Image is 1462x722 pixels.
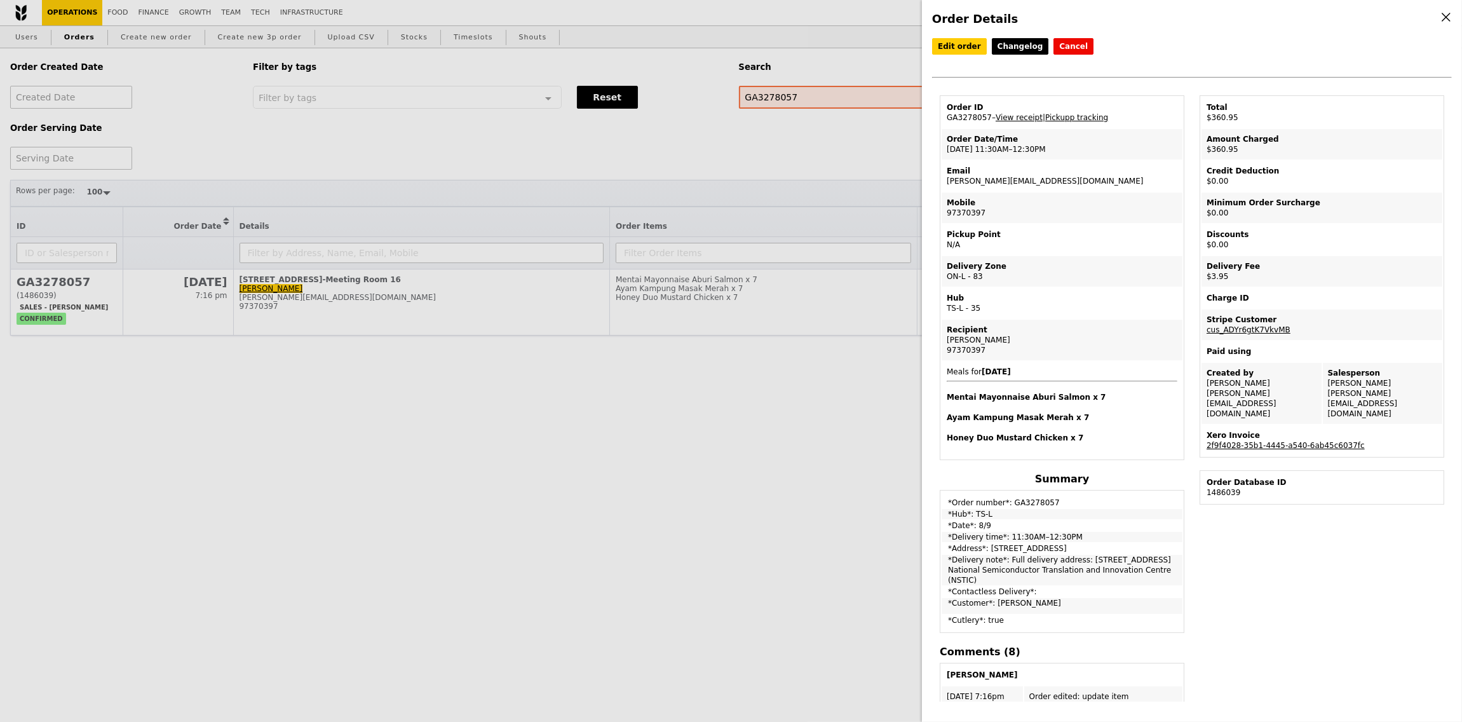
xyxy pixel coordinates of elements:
[947,392,1177,402] h4: Mentai Mayonnaise Aburi Salmon x 7
[982,367,1011,376] b: [DATE]
[947,229,1177,240] div: Pickup Point
[940,646,1184,658] h4: Comments (8)
[1024,686,1182,707] td: Order edited: update item
[942,555,1182,585] td: *Delivery note*: Full delivery address: [STREET_ADDRESS] National Semiconductor Translation and I...
[947,412,1177,423] h4: Ayam Kampung Masak Merah x 7
[992,38,1049,55] a: Changelog
[942,521,1182,531] td: *Date*: 8/9
[1207,325,1290,334] a: cus_ADYr6gtK7VkvMB
[942,532,1182,542] td: *Delivery time*: 11:30AM–12:30PM
[942,224,1182,255] td: N/A
[1207,430,1437,440] div: Xero Invoice
[947,671,1018,679] b: [PERSON_NAME]
[1201,363,1322,424] td: [PERSON_NAME] [PERSON_NAME][EMAIL_ADDRESS][DOMAIN_NAME]
[1201,97,1442,128] td: $360.95
[1207,346,1437,357] div: Paid using
[1207,441,1365,450] a: 2f9f4028-35b1-4445-a540-6ab45c6037fc
[947,367,1177,443] span: Meals for
[942,129,1182,160] td: [DATE] 11:30AM–12:30PM
[1045,113,1108,122] a: Pickupp tracking
[1201,256,1442,287] td: $3.95
[1201,193,1442,223] td: $0.00
[1207,229,1437,240] div: Discounts
[1207,293,1437,303] div: Charge ID
[947,134,1177,144] div: Order Date/Time
[1201,224,1442,255] td: $0.00
[942,193,1182,223] td: 97370397
[947,261,1177,271] div: Delivery Zone
[947,433,1177,443] h4: Honey Duo Mustard Chicken x 7
[947,335,1177,345] div: [PERSON_NAME]
[940,473,1184,485] h4: Summary
[996,113,1043,122] a: View receipt
[1207,198,1437,208] div: Minimum Order Surcharge
[1201,472,1442,503] td: 1486039
[1207,477,1437,487] div: Order Database ID
[1201,161,1442,191] td: $0.00
[947,325,1177,335] div: Recipient
[1323,363,1443,424] td: [PERSON_NAME] [PERSON_NAME][EMAIL_ADDRESS][DOMAIN_NAME]
[947,345,1177,355] div: 97370397
[1207,368,1316,378] div: Created by
[947,293,1177,303] div: Hub
[942,615,1182,631] td: *Cutlery*: true
[1207,261,1437,271] div: Delivery Fee
[1207,102,1437,112] div: Total
[1207,166,1437,176] div: Credit Deduction
[947,102,1177,112] div: Order ID
[1207,315,1437,325] div: Stripe Customer
[942,543,1182,554] td: *Address*: [STREET_ADDRESS]
[942,256,1182,287] td: ON-L - 83
[942,492,1182,508] td: *Order number*: GA3278057
[1207,134,1437,144] div: Amount Charged
[1053,38,1093,55] button: Cancel
[947,166,1177,176] div: Email
[942,161,1182,191] td: [PERSON_NAME][EMAIL_ADDRESS][DOMAIN_NAME]
[947,198,1177,208] div: Mobile
[992,113,996,122] span: –
[942,598,1182,614] td: *Customer*: [PERSON_NAME]
[942,509,1182,519] td: *Hub*: TS-L
[932,38,987,55] a: Edit order
[1043,113,1108,122] span: |
[1201,129,1442,160] td: $360.95
[1328,368,1438,378] div: Salesperson
[932,12,1018,25] span: Order Details
[942,97,1182,128] td: GA3278057
[942,288,1182,318] td: TS-L - 35
[942,587,1182,597] td: *Contactless Delivery*:
[947,692,1005,701] span: [DATE] 7:16pm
